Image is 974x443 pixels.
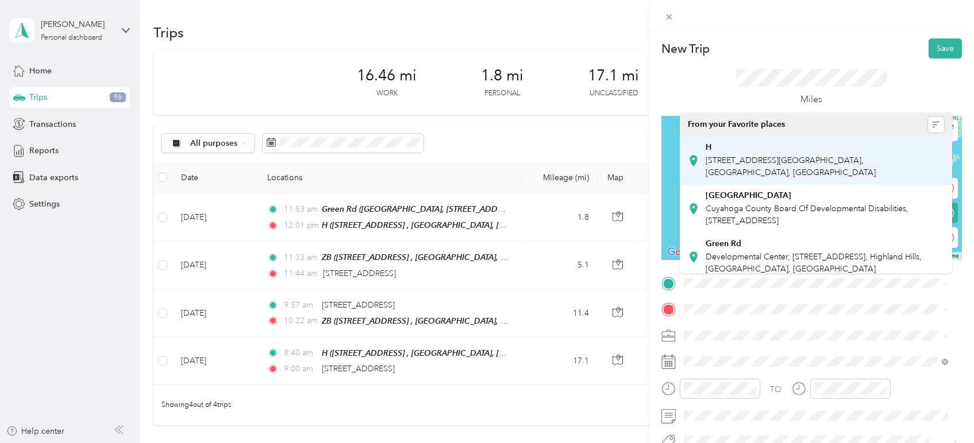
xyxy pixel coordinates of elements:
[688,119,785,130] span: From your Favorite places
[771,383,782,395] div: TO
[661,41,710,57] p: New Trip
[706,204,908,226] span: Cuyahoga County Board Of Developmental Disabilities, [STREET_ADDRESS]
[910,379,974,443] iframe: Everlance-gr Chat Button Frame
[664,245,702,260] img: Google
[664,245,702,260] a: Open this area in Google Maps (opens a new window)
[706,239,741,249] strong: Green Rd
[706,142,711,153] strong: H
[801,92,823,107] p: Miles
[929,38,962,59] button: Save
[706,191,791,201] strong: [GEOGRAPHIC_DATA]
[706,156,876,177] span: [STREET_ADDRESS][GEOGRAPHIC_DATA], [GEOGRAPHIC_DATA], [GEOGRAPHIC_DATA]
[706,252,922,274] span: Developmental Center, [STREET_ADDRESS], Highland Hills, [GEOGRAPHIC_DATA], [GEOGRAPHIC_DATA]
